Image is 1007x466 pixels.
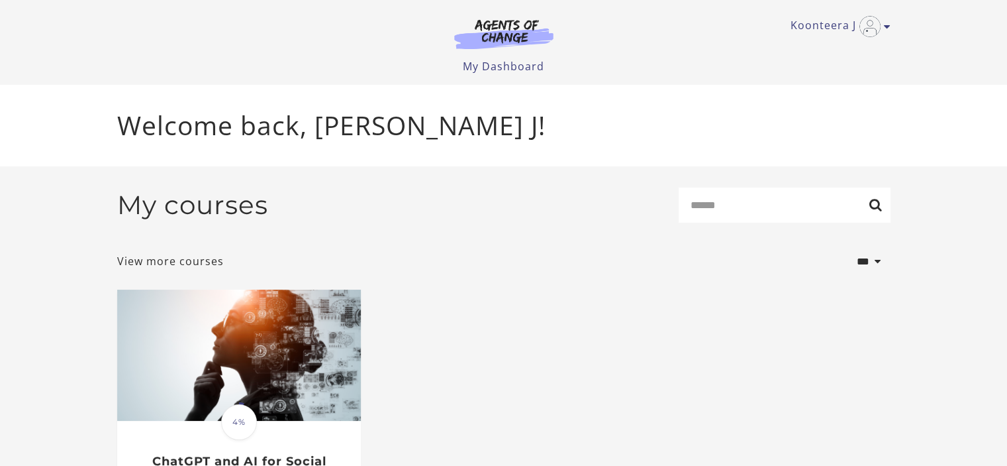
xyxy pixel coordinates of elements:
[791,16,884,37] a: Toggle menu
[117,253,224,269] a: View more courses
[221,404,257,440] span: 4%
[463,59,544,74] a: My Dashboard
[117,106,890,145] p: Welcome back, [PERSON_NAME] J!
[117,190,268,221] h2: My courses
[440,19,567,49] img: Agents of Change Logo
